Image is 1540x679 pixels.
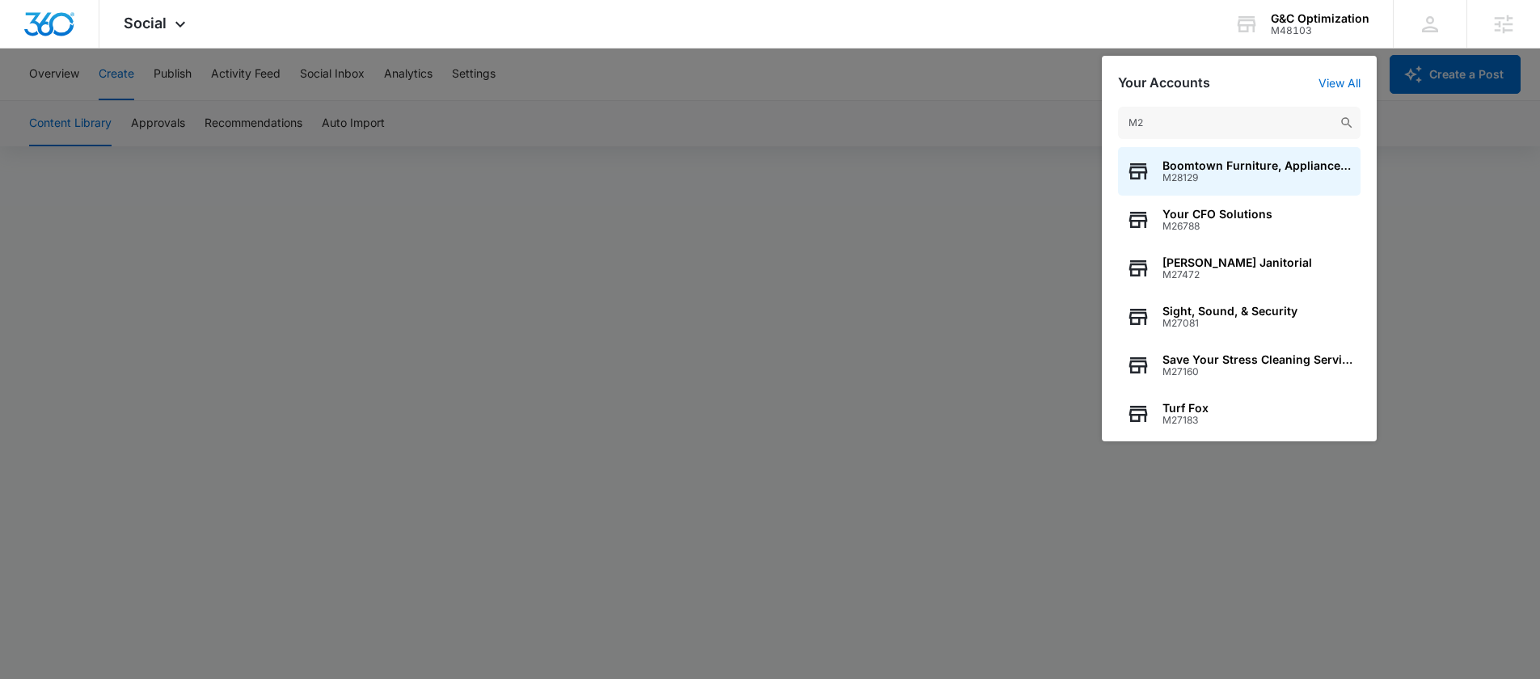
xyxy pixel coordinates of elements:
[1162,366,1352,377] span: M27160
[1118,196,1361,244] button: Your CFO SolutionsM26788
[1162,172,1352,183] span: M28129
[1118,341,1361,390] button: Save Your Stress Cleaning Service, LLCM27160
[1162,159,1352,172] span: Boomtown Furniture, Appliance &amp Mattress
[1162,305,1297,318] span: Sight, Sound, & Security
[1318,76,1361,90] a: View All
[1118,293,1361,341] button: Sight, Sound, & SecurityM27081
[1118,147,1361,196] button: Boomtown Furniture, Appliance &amp MattressM28129
[1162,402,1209,415] span: Turf Fox
[1162,269,1312,280] span: M27472
[1162,256,1312,269] span: [PERSON_NAME] Janitorial
[1271,12,1369,25] div: account name
[1118,244,1361,293] button: [PERSON_NAME] JanitorialM27472
[1118,107,1361,139] input: Search Accounts
[1162,318,1297,329] span: M27081
[1162,208,1272,221] span: Your CFO Solutions
[1162,353,1352,366] span: Save Your Stress Cleaning Service, LLC
[124,15,167,32] span: Social
[1118,75,1210,91] h2: Your Accounts
[1271,25,1369,36] div: account id
[1118,390,1361,438] button: Turf FoxM27183
[1162,221,1272,232] span: M26788
[1162,415,1209,426] span: M27183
